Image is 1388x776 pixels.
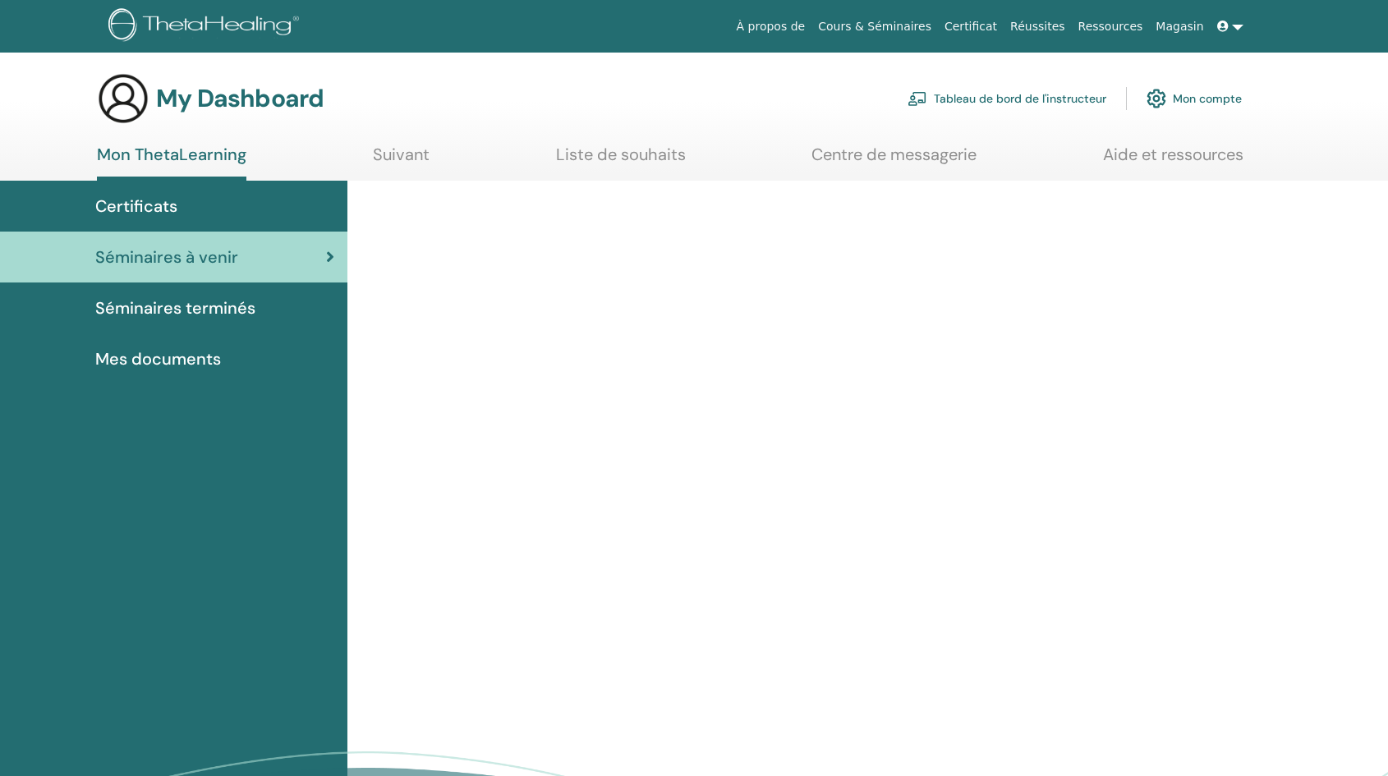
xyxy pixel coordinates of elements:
[908,91,927,106] img: chalkboard-teacher.svg
[1072,11,1150,42] a: Ressources
[95,194,177,218] span: Certificats
[1103,145,1243,177] a: Aide et ressources
[95,347,221,371] span: Mes documents
[938,11,1004,42] a: Certificat
[108,8,305,45] img: logo.png
[1147,85,1166,112] img: cog.svg
[556,145,686,177] a: Liste de souhaits
[730,11,812,42] a: À propos de
[1147,80,1242,117] a: Mon compte
[908,80,1106,117] a: Tableau de bord de l'instructeur
[811,145,977,177] a: Centre de messagerie
[95,296,255,320] span: Séminaires terminés
[1004,11,1071,42] a: Réussites
[97,72,149,125] img: generic-user-icon.jpg
[1149,11,1210,42] a: Magasin
[156,84,324,113] h3: My Dashboard
[95,245,238,269] span: Séminaires à venir
[97,145,246,181] a: Mon ThetaLearning
[373,145,430,177] a: Suivant
[811,11,938,42] a: Cours & Séminaires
